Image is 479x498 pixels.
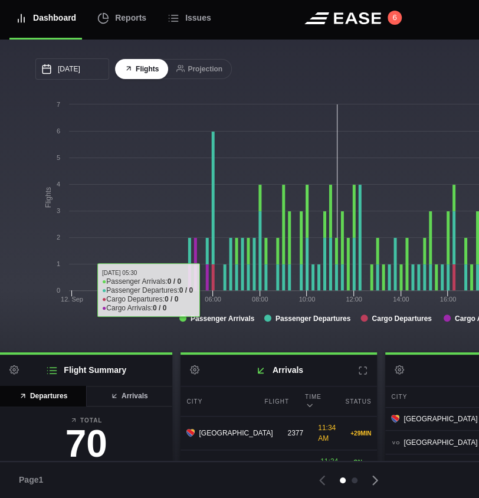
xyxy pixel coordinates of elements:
h2: Arrivals [181,355,377,386]
div: Status [339,391,377,412]
tspan: Passenger Departures [275,314,351,323]
tspan: Cargo Departures [372,314,432,323]
div: 3284 [281,456,311,478]
div: City [181,391,255,412]
text: 16:00 [440,296,457,303]
text: 6 [57,127,60,135]
span: VO [391,438,401,448]
text: 14:00 [393,296,409,303]
text: 08:00 [252,296,268,303]
tspan: 12. Sep [61,296,83,303]
text: 04:00 [158,296,175,303]
text: 7 [57,101,60,108]
h3: 70 [9,425,163,463]
button: 6 [388,11,402,25]
button: Flights [115,59,168,80]
text: 02:00 [111,296,127,303]
a: Total70 [9,416,163,468]
text: 3 [57,207,60,214]
text: 2 [57,234,60,241]
tspan: Flights [44,187,53,208]
span: [GEOGRAPHIC_DATA] [403,437,477,448]
span: [GEOGRAPHIC_DATA] [403,414,477,424]
text: 10:00 [299,296,316,303]
tspan: Passenger Arrivals [191,314,255,323]
text: 12:00 [346,296,362,303]
span: Page 1 [19,474,48,486]
button: Projection [167,59,232,80]
div: ON TIME [353,458,372,476]
span: [GEOGRAPHIC_DATA] [199,428,273,438]
div: + 29 MIN [350,429,371,438]
span: 11:34 AM [318,424,336,443]
text: 5 [57,154,60,161]
span: 11:34 AM [320,457,338,476]
input: mm/dd/yyyy [35,58,109,80]
b: Total [9,416,163,425]
text: 4 [57,181,60,188]
button: Arrivals [86,386,172,407]
div: 2377 [281,422,309,444]
div: Time [299,386,337,416]
div: Flight [258,391,296,412]
text: 06:00 [205,296,221,303]
text: 0 [57,287,60,294]
text: 1 [57,260,60,267]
